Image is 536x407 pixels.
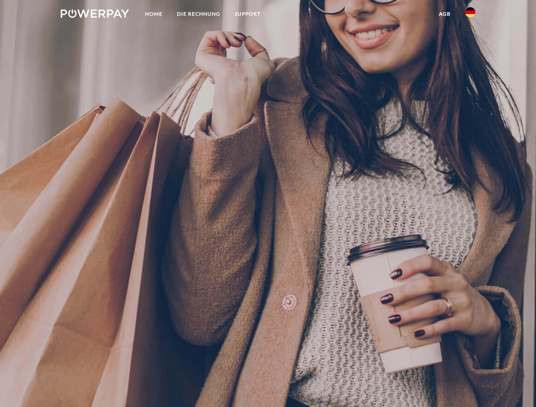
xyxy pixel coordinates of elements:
[465,7,475,17] img: de
[170,6,227,22] a: DIE RECHNUNG
[61,9,129,18] img: logo-powerpay-white.svg
[138,6,170,22] a: Home
[227,6,268,22] a: SUPPORT
[432,6,458,22] a: agb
